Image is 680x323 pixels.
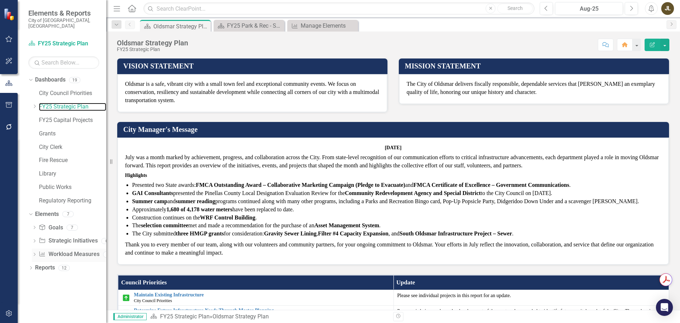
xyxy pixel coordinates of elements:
[345,190,481,196] strong: Community Redevelopment Agency and Special District
[4,8,16,20] img: ClearPoint Strategy
[122,309,130,317] img: On Target
[113,313,147,320] span: Administrator
[132,190,173,196] strong: GAI Consultants
[661,2,674,15] button: JL
[58,265,70,271] div: 12
[117,47,188,52] div: FY25 Strategic Plan
[35,264,55,272] a: Reports
[35,76,66,84] a: Dashboards
[39,170,106,178] a: Library
[39,250,99,258] a: Workload Measures
[555,2,623,15] button: Aug-25
[125,239,661,257] p: Thank you to every member of our team, along with our volunteers and community partners, for your...
[62,211,74,217] div: 7
[132,206,661,214] p: Approximately have been replaced to date.
[557,5,620,13] div: Aug-25
[212,313,269,320] div: Oldsmar Strategy Plan
[656,299,673,316] div: Open Intercom Messenger
[200,215,255,221] strong: WRF Control Building
[122,294,130,302] img: On Target
[289,21,356,30] a: Manage Elements
[314,222,379,228] strong: Asset Management System
[132,198,168,204] strong: Summer camp
[132,189,661,197] p: presented the Pinellas County Local Designation Evaluation Review for the to the City Council on ...
[132,222,661,230] p: The met and made a recommendation for the purchase of an .
[397,292,665,299] p: Please see individual projects in this report for an update.
[160,313,210,320] a: FY25 Strategic Plan
[28,17,99,29] small: City of [GEOGRAPHIC_DATA], [GEOGRAPHIC_DATA]
[125,173,147,178] strong: Highlights
[301,21,356,30] div: Manage Elements
[28,56,99,69] input: Search Below...
[413,182,569,188] strong: FMCA Certificate of Excellence – Government Communications
[399,230,512,236] strong: South Oldsmar Infrastructure Project – Sewer
[497,4,533,13] button: Search
[227,21,283,30] div: FY25 Park & Rec - Strategic Plan
[39,103,106,111] a: FY25 Strategic Plan
[39,224,63,232] a: Goals
[69,77,80,83] div: 19
[39,156,106,165] a: Fire Rescue
[176,230,224,236] strong: three HMGP grants
[28,40,99,48] a: FY25 Strategic Plan
[150,313,388,321] div: »
[123,62,384,70] h3: VISION STATEMENT
[141,222,188,228] strong: selection committee
[153,22,209,31] div: Oldsmar Strategy Plan
[166,206,232,212] strong: 1,680 of 4,178 water meters
[215,21,283,30] a: FY25 Park & Rec - Strategic Plan
[125,80,380,105] p: Oldsmar is a safe, vibrant city with a small town feel and exceptional community events. We focus...
[39,89,106,98] a: City Council Priorities
[134,308,390,313] a: Determine Future Infrastructure Needs Through Master Planning
[39,183,106,191] a: Public Works
[134,298,172,303] span: City Council Priorities
[28,9,99,17] span: Elements & Reports
[103,251,114,257] div: 0
[39,143,106,151] a: City Clerk
[393,290,669,306] td: Double-Click to Edit
[176,198,215,204] strong: summer reading
[35,210,59,218] a: Elements
[196,182,405,188] strong: FMCA Outstanding Award – Collaborative Marketing Campaign (Pledge to Evacuate)
[508,5,523,11] span: Search
[318,230,389,236] strong: Filter #4 Capacity Expansion
[117,39,188,47] div: Oldsmar Strategy Plan
[118,290,393,306] td: Double-Click to Edit Right Click for Context Menu
[132,181,661,189] p: Presented two State awards: and .
[101,238,113,244] div: 0
[125,154,661,171] p: July was a month marked by achievement, progress, and collaboration across the City. From state-l...
[132,197,661,206] p: and programs continued along with many other programs, including a Parks and Recreation Bingo car...
[39,237,97,245] a: Strategic Initiatives
[132,230,661,238] p: The City submitted for consideration: , , and .
[264,230,317,236] strong: Gravity Sewer Lining
[385,145,401,150] strong: [DATE]
[39,197,106,205] a: Regulatory Reporting
[407,80,661,96] p: The City of Oldsmar delivers fiscally responsible, dependable services that [PERSON_NAME] an exem...
[143,2,534,15] input: Search ClearPoint...
[123,126,665,133] h3: City Manager's Message
[39,116,106,124] a: FY25 Capital Projects
[132,214,661,222] p: Construction continues on the .
[405,62,665,70] h3: MISSION STATEMENT
[134,292,390,297] a: Maintain Existing Infrastructure
[67,224,78,230] div: 7
[39,130,106,138] a: Grants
